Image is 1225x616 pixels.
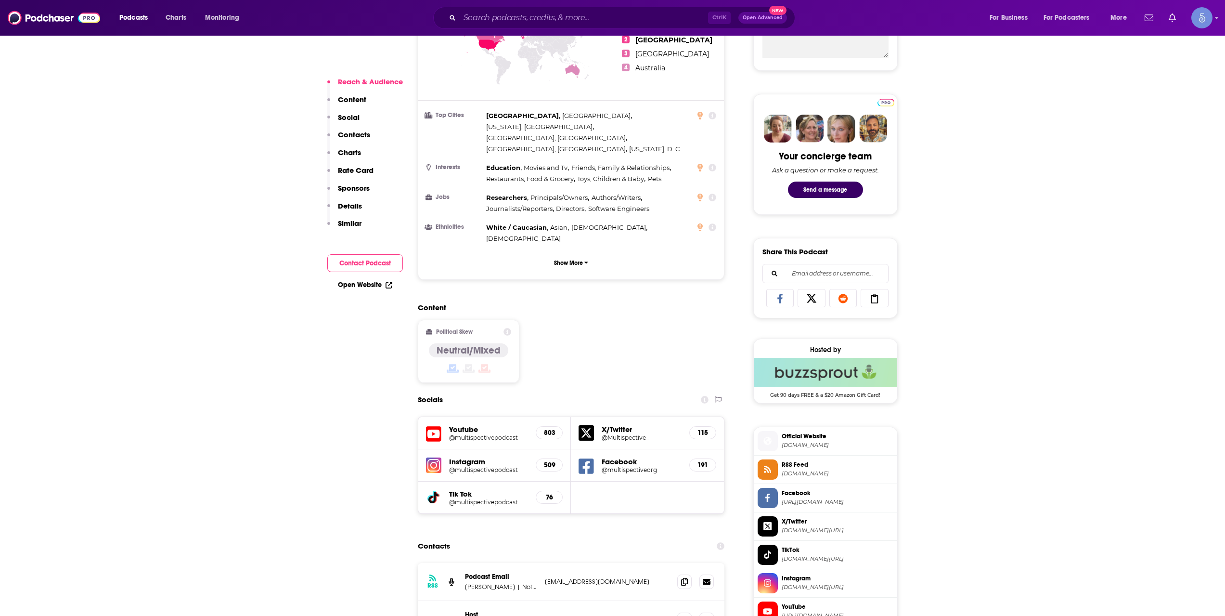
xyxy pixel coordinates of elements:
span: Education [486,164,520,171]
span: [US_STATE], D. C. [629,145,681,153]
span: Software Engineers [588,205,649,212]
div: Your concierge team [779,150,872,162]
span: , [562,110,632,121]
a: Buzzsprout Deal: Get 90 days FREE & a $20 Amazon Gift Card! [754,358,897,397]
a: Share on Reddit [829,289,857,307]
h5: @multispectivepodcast [449,466,529,473]
button: open menu [1104,10,1139,26]
span: [DEMOGRAPHIC_DATA] [486,235,561,242]
span: , [571,222,647,233]
h5: Facebook [602,457,682,466]
span: Asian [550,223,567,231]
p: [EMAIL_ADDRESS][DOMAIN_NAME] [545,577,670,586]
button: Reach & Audience [327,77,403,95]
span: , [550,222,569,233]
button: Show More [426,254,717,272]
a: Share on Facebook [766,289,794,307]
p: Charts [338,148,361,157]
img: Podchaser Pro [877,99,894,106]
button: Social [327,113,360,131]
h4: Neutral/Mixed [437,344,501,356]
span: X/Twitter [782,517,893,526]
span: Friends, Family & Relationships [571,164,670,171]
span: Restaurants, Food & Grocery [486,175,574,183]
a: Facebook[URL][DOMAIN_NAME] [758,488,893,508]
h2: Socials [418,391,443,409]
div: Ask a question or make a request. [772,166,879,174]
h3: Jobs [426,194,482,200]
span: [GEOGRAPHIC_DATA], [GEOGRAPHIC_DATA] [486,145,626,153]
input: Search podcasts, credits, & more... [460,10,708,26]
p: Social [338,113,360,122]
input: Email address or username... [771,264,880,283]
p: Reach & Audience [338,77,403,86]
div: Hosted by [754,346,897,354]
span: 4 [622,64,630,71]
button: Content [327,95,366,113]
button: Open AdvancedNew [738,12,787,24]
button: open menu [983,10,1040,26]
span: , [486,203,554,214]
span: [GEOGRAPHIC_DATA] [635,50,709,58]
span: RSS Feed [782,460,893,469]
h5: X/Twitter [602,425,682,434]
button: Charts [327,148,361,166]
button: open menu [1037,10,1104,26]
button: Details [327,201,362,219]
span: Podcasts [119,11,148,25]
span: [DEMOGRAPHIC_DATA] [571,223,646,231]
h3: Top Cities [426,112,482,118]
button: Contact Podcast [327,254,403,272]
a: @Multispective_ [602,434,682,441]
h5: 191 [697,461,708,469]
img: Buzzsprout Deal: Get 90 days FREE & a $20 Amazon Gift Card! [754,358,897,387]
span: [US_STATE], [GEOGRAPHIC_DATA] [486,123,593,131]
h5: 803 [544,429,554,437]
button: Contacts [327,130,370,148]
img: Barbara Profile [796,115,824,143]
a: @multispectivepodcast [449,434,529,441]
span: 3 [622,50,630,57]
span: tiktok.com/@multispectivepodcast [782,555,893,563]
span: Toys, Children & Baby [577,175,644,183]
span: , [486,132,627,144]
a: X/Twitter[DOMAIN_NAME][URL] [758,516,893,537]
h5: @multispectivepodcast [449,498,529,506]
span: , [577,173,645,184]
button: Rate Card [327,166,374,183]
h3: Ethnicities [426,224,482,230]
p: Contacts [338,130,370,139]
span: Instagram [782,574,893,583]
h3: RSS [427,582,438,590]
span: , [486,144,627,155]
span: Facebook [782,489,893,498]
h5: Youtube [449,425,529,434]
button: Show profile menu [1191,7,1212,28]
span: Logged in as Spiral5-G1 [1191,7,1212,28]
span: twitter.com/Multispective_ [782,527,893,534]
span: , [524,162,569,173]
span: https://www.facebook.com/multispectiveorg [782,498,893,506]
span: , [486,110,560,121]
span: , [571,162,671,173]
h3: Interests [426,164,482,170]
span: Movies and Tv [524,164,567,171]
span: 2 [622,36,630,43]
span: For Podcasters [1044,11,1090,25]
div: Search podcasts, credits, & more... [442,7,804,29]
a: Charts [159,10,192,26]
span: [GEOGRAPHIC_DATA] [486,112,559,119]
a: Show notifications dropdown [1141,10,1157,26]
a: Open Website [338,281,392,289]
span: multispective.org [782,442,893,449]
img: Podchaser - Follow, Share and Rate Podcasts [8,9,100,27]
span: Charts [166,11,186,25]
span: TikTok [782,546,893,554]
span: Official Website [782,432,893,441]
a: Instagram[DOMAIN_NAME][URL] [758,573,893,593]
span: instagram.com/multispectivepodcast [782,584,893,591]
span: White / Caucasian [486,223,547,231]
img: Jules Profile [827,115,855,143]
